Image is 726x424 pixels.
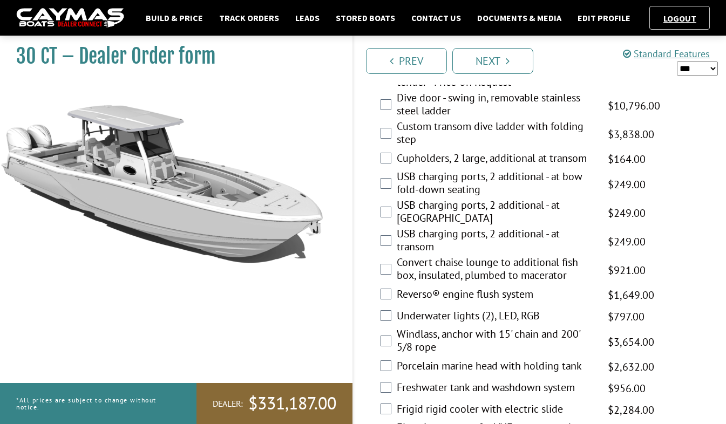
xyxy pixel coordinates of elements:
[16,391,172,416] p: *All prices are subject to change without notice.
[214,11,284,25] a: Track Orders
[213,398,243,409] span: Dealer:
[397,402,594,418] label: Frigid rigid cooler with electric slide
[608,309,644,325] span: $797.00
[397,152,594,167] label: Cupholders, 2 large, additional at transom
[397,199,594,227] label: USB charging ports, 2 additional - at [GEOGRAPHIC_DATA]
[196,383,352,424] a: Dealer:$331,187.00
[608,176,646,193] span: $249.00
[397,288,594,303] label: Reverso® engine flush system
[608,234,646,250] span: $249.00
[452,48,533,74] a: Next
[397,309,594,325] label: Underwater lights (2), LED, RGB
[140,11,208,25] a: Build & Price
[290,11,325,25] a: Leads
[608,334,654,350] span: $3,654.00
[608,287,654,303] span: $1,649.00
[397,120,594,148] label: Custom transom dive ladder with folding step
[406,11,466,25] a: Contact Us
[608,151,646,167] span: $164.00
[397,256,594,284] label: Convert chaise lounge to additional fish box, insulated, plumbed to macerator
[608,359,654,375] span: $2,632.00
[397,227,594,256] label: USB charging ports, 2 additional - at transom
[397,170,594,199] label: USB charging ports, 2 additional - at bow fold-down seating
[397,327,594,356] label: Windlass, anchor with 15' chain and 200' 5/8 rope
[472,11,567,25] a: Documents & Media
[16,8,124,28] img: caymas-dealer-connect-2ed40d3bc7270c1d8d7ffb4b79bf05adc795679939227970def78ec6f6c03838.gif
[608,402,654,418] span: $2,284.00
[248,392,336,415] span: $331,187.00
[623,47,710,60] a: Standard Features
[608,98,660,114] span: $10,796.00
[608,262,646,278] span: $921.00
[397,91,594,120] label: Dive door - swing in, removable stainless steel ladder
[366,48,447,74] a: Prev
[608,126,654,142] span: $3,838.00
[16,44,325,69] h1: 30 CT – Dealer Order form
[572,11,636,25] a: Edit Profile
[397,359,594,375] label: Porcelain marine head with holding tank
[608,380,646,396] span: $956.00
[608,205,646,221] span: $249.00
[330,11,401,25] a: Stored Boats
[397,381,594,396] label: Freshwater tank and washdown system
[658,13,702,24] a: Logout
